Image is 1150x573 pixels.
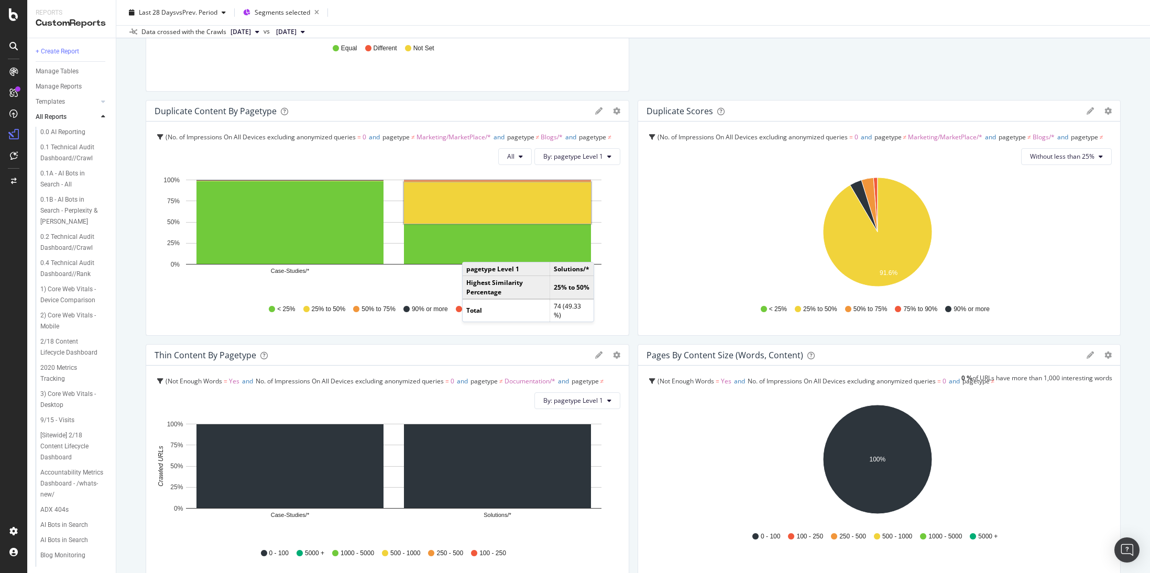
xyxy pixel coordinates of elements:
[457,377,468,385] span: and
[163,177,180,184] text: 100%
[411,133,415,141] span: ≠
[40,362,98,384] div: 2020 Metrics Tracking
[40,336,102,358] div: 2/18 Content Lifecycle Dashboard
[660,377,714,385] span: Not Enough Words
[869,391,873,400] span: ≠
[861,133,872,141] span: and
[382,133,410,141] span: pagetype
[949,377,960,385] span: and
[357,133,361,141] span: =
[647,173,1108,295] svg: A chart.
[157,446,165,486] text: Crawled URLs
[36,81,108,92] a: Manage Reports
[40,310,108,332] a: 2) Core Web Vitals - Mobile
[170,442,183,449] text: 75%
[954,305,990,314] span: 90% or more
[40,389,108,411] a: 3) Core Web Vitals - Desktop
[638,100,1121,336] div: Duplicate scoresgeargearNo. of Impressions On All Devices excluding anonymized queries = 0andpage...
[171,261,180,268] text: 0%
[341,549,374,558] span: 1000 - 5000
[155,173,616,295] svg: A chart.
[36,66,79,77] div: Manage Tables
[505,377,555,385] span: Documentation/*
[903,133,907,141] span: ≠
[558,377,569,385] span: and
[507,133,534,141] span: pagetype
[647,350,803,360] div: Pages By Content Size (Words, Content)
[613,107,620,115] div: gear
[541,133,563,141] span: Blogs/*
[256,377,444,385] span: No. of Impressions On All Devices excluding anonymized queries
[155,350,256,360] div: Thin content by Pagetype
[827,391,838,400] span: and
[880,269,897,277] text: 91.6%
[40,127,85,138] div: 0.0 AI Reporting
[40,362,108,384] a: 2020 Metrics Tracking
[769,305,787,314] span: < 25%
[390,549,420,558] span: 500 - 1000
[436,549,463,558] span: 250 - 500
[155,417,616,539] svg: A chart.
[362,305,396,314] span: 50% to 75%
[40,232,103,254] div: 0.2 Technical Audit Dashboard//Crawl
[157,391,179,400] span: Blogs/*
[1021,148,1112,165] button: Without less than 25%
[985,133,996,141] span: and
[853,305,888,314] span: 50% to 75%
[374,44,397,53] span: Different
[40,550,85,561] div: Blog Monitoring
[182,391,193,400] span: and
[740,391,767,400] span: pagetype
[125,4,230,21] button: Last 28 DaysvsPrev. Period
[341,44,357,53] span: Equal
[36,66,108,77] a: Manage Tables
[565,133,576,141] span: and
[276,27,297,37] span: 2025 Jul. 30th
[36,46,79,57] div: + Create Report
[36,46,108,57] a: + Create Report
[40,415,108,426] a: 9/15 - Visits
[543,152,603,161] span: By: pagetype Level 1
[734,377,745,385] span: and
[40,194,104,227] div: 0.1B - AI Bots in Search - Perplexity & Claude
[413,44,434,53] span: Not Set
[726,391,737,400] span: and
[507,152,514,161] span: All
[271,268,310,274] text: Case-Studies/*
[1030,152,1094,161] span: Without less than 25%
[224,391,228,400] span: ≠
[463,276,550,299] td: Highest Similarity Percentage
[40,504,69,515] div: ADX 404s
[649,391,724,400] span: Marketing/MarketPlace/*
[978,532,998,541] span: 5000 +
[796,532,823,541] span: 100 - 250
[1100,133,1103,141] span: ≠
[647,401,1108,522] svg: A chart.
[40,550,108,561] a: Blog Monitoring
[1033,133,1055,141] span: Blogs/*
[748,377,936,385] span: No. of Impressions On All Devices excluding anonymized queries
[649,147,700,156] span: Documentation/*
[494,133,505,141] span: and
[36,17,107,29] div: CustomReports
[961,373,972,382] strong: 0 %
[167,218,180,226] text: 50%
[277,305,295,314] span: < 25%
[855,133,858,141] span: 0
[229,377,239,385] span: Yes
[40,520,108,531] a: AI Bots in Search
[773,391,824,400] span: Documentation/*
[972,373,1112,382] span: of URLs have more than 1,000 interesting words
[908,133,982,141] span: Marketing/MarketPlace/*
[239,4,323,21] button: Segments selected
[40,232,108,254] a: 0.2 Technical Audit Dashboard//Crawl
[550,276,594,299] td: 25% to 50%
[40,467,108,500] a: Accountability Metrics Dashboard - /whats-new/
[40,284,103,306] div: 1) Core Web Vitals - Device Comparison
[550,299,594,322] td: 74 (49.33 %)
[167,239,180,247] text: 25%
[840,391,868,400] span: pagetype
[271,512,310,518] text: Case-Studies/*
[40,389,101,411] div: 3) Core Web Vitals - Desktop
